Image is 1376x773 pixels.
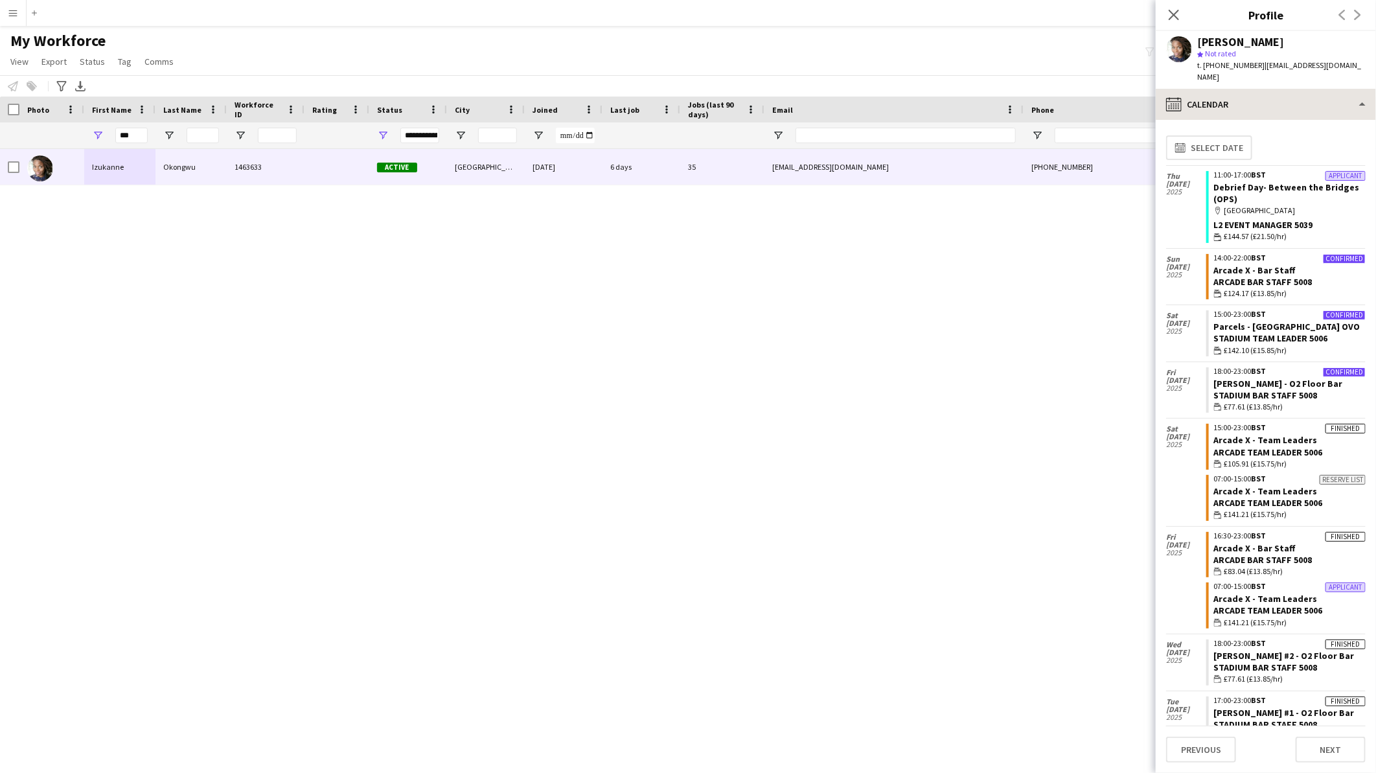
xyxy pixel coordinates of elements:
span: Not rated [1205,49,1236,58]
span: 2025 [1166,441,1206,448]
span: Fri [1166,369,1206,376]
a: Parcels - [GEOGRAPHIC_DATA] OVO [1214,321,1360,332]
div: 35 [680,149,764,185]
span: Sat [1166,312,1206,319]
span: BST [1252,253,1267,262]
span: 2025 [1166,656,1206,664]
div: [DATE] [525,149,602,185]
span: Jobs (last 90 days) [688,100,741,119]
span: BST [1252,581,1267,591]
div: 07:00-15:00 [1214,583,1366,590]
div: Stadium Bar Staff 5008 [1214,389,1366,401]
span: £144.57 (£21.50/hr) [1224,231,1287,242]
span: Tue [1166,698,1206,706]
div: Confirmed [1323,254,1366,264]
span: [DATE] [1166,706,1206,713]
div: 1463633 [227,149,304,185]
span: 2025 [1166,713,1206,721]
span: Status [377,105,402,115]
span: [DATE] [1166,541,1206,549]
div: Arcade Team Leader 5006 [1214,446,1366,458]
div: 18:00-23:00 [1214,367,1366,375]
a: Status [75,53,110,70]
div: Finished [1325,424,1366,433]
span: Wed [1166,641,1206,649]
span: [DATE] [1166,319,1206,327]
span: Status [80,56,105,67]
div: 14:00-22:00 [1214,254,1366,262]
div: 11:00-17:00 [1214,171,1366,179]
span: [DATE] [1166,433,1206,441]
span: Last Name [163,105,201,115]
div: 6 days [602,149,680,185]
button: Open Filter Menu [377,130,389,141]
div: Confirmed [1323,367,1366,377]
button: Open Filter Menu [772,130,784,141]
img: Izukanne Okongwu [27,156,53,181]
span: £77.61 (£13.85/hr) [1224,673,1283,685]
button: Open Filter Menu [1031,130,1043,141]
span: £124.17 (£13.85/hr) [1224,288,1287,299]
div: [PERSON_NAME] [1197,36,1284,48]
input: Phone Filter Input [1055,128,1182,143]
div: 16:30-23:00 [1214,532,1366,540]
div: Finished [1325,532,1366,542]
button: Open Filter Menu [163,130,175,141]
span: BST [1252,638,1267,648]
span: BST [1252,531,1267,540]
div: [GEOGRAPHIC_DATA] [1214,205,1366,216]
span: 2025 [1166,271,1206,279]
span: 2025 [1166,384,1206,392]
span: First Name [92,105,132,115]
div: Finished [1325,697,1366,706]
span: 2025 [1166,327,1206,335]
div: Finished [1325,640,1366,649]
app-action-btn: Advanced filters [54,78,69,94]
span: Active [377,163,417,172]
span: Last job [610,105,639,115]
div: [GEOGRAPHIC_DATA] [447,149,525,185]
a: Arcade X - Bar Staff [1214,264,1296,276]
button: Select date [1166,135,1252,160]
span: Export [41,56,67,67]
div: Stadium Bar Staff 5008 [1214,662,1366,673]
button: Open Filter Menu [455,130,466,141]
span: £141.21 (£15.75/hr) [1224,617,1287,629]
span: Tag [118,56,132,67]
input: City Filter Input [478,128,517,143]
app-action-btn: Export XLSX [73,78,88,94]
span: £141.21 (£15.75/hr) [1224,509,1287,520]
span: My Workforce [10,31,106,51]
span: BST [1252,422,1267,432]
span: BST [1252,695,1267,705]
span: [DATE] [1166,376,1206,384]
a: Arcade X - Team Leaders [1214,485,1318,497]
button: Next [1296,737,1366,763]
a: [PERSON_NAME] - O2 Floor Bar [1214,378,1343,389]
a: View [5,53,34,70]
button: Open Filter Menu [92,130,104,141]
div: Okongwu [155,149,227,185]
span: City [455,105,470,115]
a: Comms [139,53,179,70]
div: Arcade Team Leader 5006 [1214,497,1366,509]
h3: Profile [1156,6,1376,23]
a: [PERSON_NAME] #2 - O2 Floor Bar [1214,650,1355,662]
div: 15:00-23:00 [1214,310,1366,318]
span: Sat [1166,425,1206,433]
div: [PHONE_NUMBER] [1024,149,1189,185]
span: [DATE] [1166,263,1206,271]
span: View [10,56,29,67]
a: [PERSON_NAME] #1 - O2 Floor Bar [1214,707,1355,719]
div: 17:00-23:00 [1214,697,1366,704]
span: Comms [144,56,174,67]
span: Email [772,105,793,115]
span: | [EMAIL_ADDRESS][DOMAIN_NAME] [1197,60,1361,82]
div: Arcade Team Leader 5006 [1214,605,1366,616]
a: Debrief Day- Between the Bridges (OPS) [1214,181,1360,205]
span: Sun [1166,255,1206,263]
div: L2 Event Manager 5039 [1214,219,1366,231]
button: Previous [1166,737,1236,763]
span: 2025 [1166,188,1206,196]
div: Applicant [1325,171,1366,181]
